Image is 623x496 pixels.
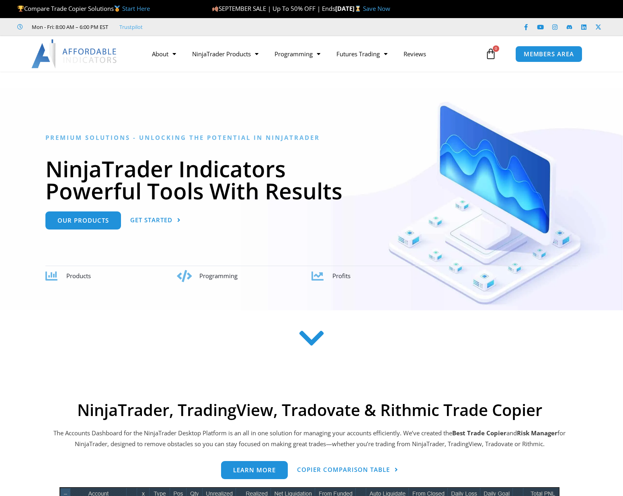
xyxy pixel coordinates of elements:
h1: NinjaTrader Indicators Powerful Tools With Results [45,158,578,202]
a: Start Here [122,4,150,12]
a: NinjaTrader Products [184,45,266,63]
a: Copier Comparison Table [297,461,398,479]
a: 0 [473,42,508,66]
span: Profits [332,272,350,280]
b: Best Trade Copier [452,429,506,437]
span: Learn more [233,467,276,473]
a: Save Now [363,4,390,12]
h6: Premium Solutions - Unlocking the Potential in NinjaTrader [45,134,578,141]
span: Programming [199,272,238,280]
a: Programming [266,45,328,63]
span: Copier Comparison Table [297,467,390,473]
img: 🥇 [114,6,120,12]
span: MEMBERS AREA [524,51,574,57]
strong: [DATE] [335,4,363,12]
a: Our Products [45,211,121,230]
nav: Menu [144,45,483,63]
a: About [144,45,184,63]
span: Mon - Fri: 8:00 AM – 6:00 PM EST [30,22,108,32]
a: Learn more [221,461,288,479]
p: The Accounts Dashboard for the NinjaTrader Desktop Platform is an all in one solution for managin... [52,428,567,450]
span: Compare Trade Copier Solutions [17,4,150,12]
img: LogoAI | Affordable Indicators – NinjaTrader [31,39,118,68]
span: Products [66,272,91,280]
span: Get Started [130,217,172,223]
span: 0 [493,45,499,52]
img: 🍂 [212,6,218,12]
h2: NinjaTrader, TradingView, Tradovate & Rithmic Trade Copier [52,400,567,420]
a: Get Started [130,211,181,230]
a: Reviews [396,45,434,63]
a: MEMBERS AREA [515,46,582,62]
span: SEPTEMBER SALE | Up To 50% OFF | Ends [212,4,335,12]
img: ⌛ [355,6,361,12]
a: Trustpilot [119,22,143,32]
span: Our Products [57,217,109,223]
strong: Risk Manager [517,429,557,437]
a: Futures Trading [328,45,396,63]
img: 🏆 [18,6,24,12]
